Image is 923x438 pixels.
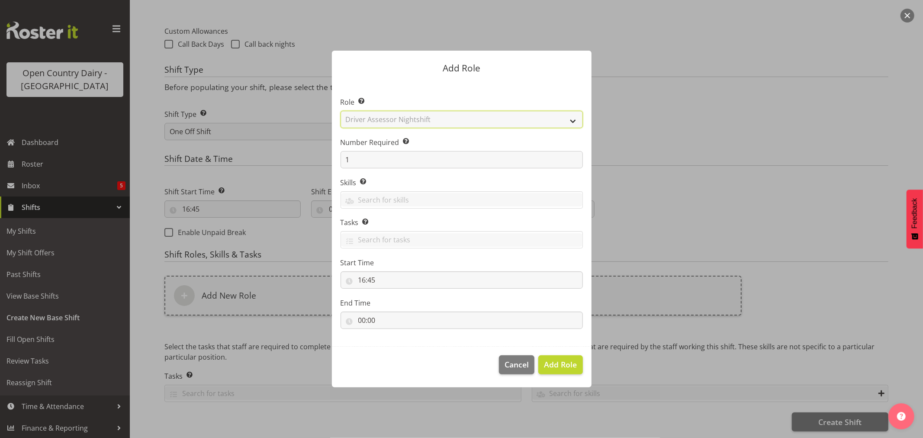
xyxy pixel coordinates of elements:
[341,271,583,289] input: Click to select...
[341,312,583,329] input: Click to select...
[341,177,583,188] label: Skills
[907,190,923,248] button: Feedback - Show survey
[538,355,582,374] button: Add Role
[341,298,583,308] label: End Time
[544,359,577,370] span: Add Role
[341,97,583,107] label: Role
[505,359,529,370] span: Cancel
[341,64,583,73] p: Add Role
[341,258,583,268] label: Start Time
[341,193,582,206] input: Search for skills
[341,233,582,247] input: Search for tasks
[341,137,583,148] label: Number Required
[911,198,919,229] span: Feedback
[499,355,534,374] button: Cancel
[341,217,583,228] label: Tasks
[897,412,906,421] img: help-xxl-2.png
